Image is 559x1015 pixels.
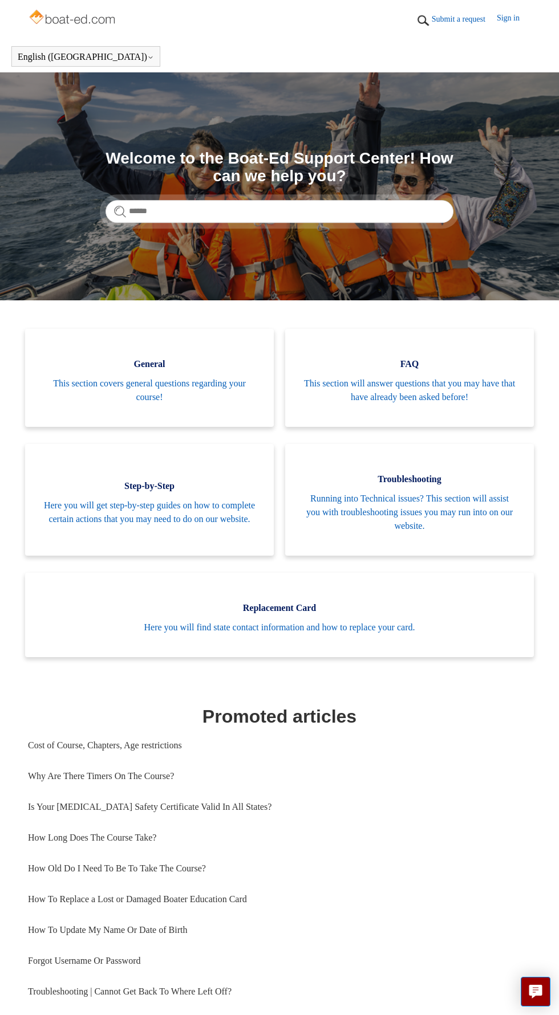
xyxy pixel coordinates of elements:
[302,492,517,533] span: Running into Technical issues? This section will assist you with troubleshooting issues you may r...
[28,945,531,976] a: Forgot Username Or Password
[497,12,531,29] a: Sign in
[28,703,531,730] h1: Promoted articles
[25,329,274,427] a: General This section covers general questions regarding your course!
[28,761,531,792] a: Why Are There Timers On The Course?
[106,200,453,223] input: Search
[42,621,517,634] span: Here you will find state contact information and how to replace your card.
[521,977,550,1006] button: Live chat
[18,52,154,62] button: English ([GEOGRAPHIC_DATA])
[28,884,531,915] a: How To Replace a Lost or Damaged Boater Education Card
[106,150,453,185] h1: Welcome to the Boat-Ed Support Center! How can we help you?
[28,976,531,1007] a: Troubleshooting | Cannot Get Back To Where Left Off?
[42,479,257,493] span: Step-by-Step
[42,377,257,404] span: This section covers general questions regarding your course!
[28,730,531,761] a: Cost of Course, Chapters, Age restrictions
[285,329,534,427] a: FAQ This section will answer questions that you may have that have already been asked before!
[42,357,257,371] span: General
[285,444,534,556] a: Troubleshooting Running into Technical issues? This section will assist you with troubleshooting ...
[302,377,517,404] span: This section will answer questions that you may have that have already been asked before!
[42,601,517,615] span: Replacement Card
[28,822,531,853] a: How Long Does The Course Take?
[415,12,432,29] img: 01HZPCYTXV3JW8MJV9VD7EMK0H
[28,7,119,30] img: Boat-Ed Help Center home page
[28,915,531,945] a: How To Update My Name Or Date of Birth
[25,573,534,657] a: Replacement Card Here you will find state contact information and how to replace your card.
[28,792,531,822] a: Is Your [MEDICAL_DATA] Safety Certificate Valid In All States?
[42,499,257,526] span: Here you will get step-by-step guides on how to complete certain actions that you may need to do ...
[432,13,497,25] a: Submit a request
[302,357,517,371] span: FAQ
[25,444,274,556] a: Step-by-Step Here you will get step-by-step guides on how to complete certain actions that you ma...
[28,853,531,884] a: How Old Do I Need To Be To Take The Course?
[302,472,517,486] span: Troubleshooting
